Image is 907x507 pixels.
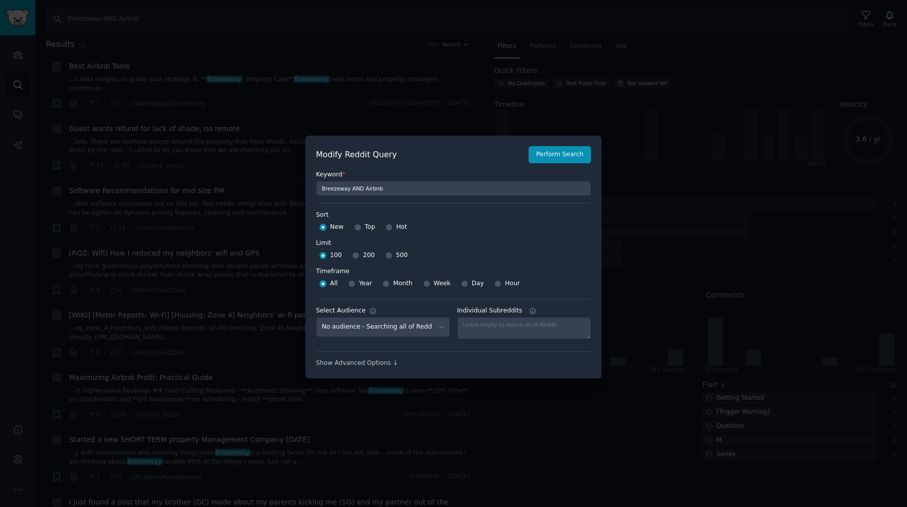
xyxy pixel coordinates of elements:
[472,279,484,288] span: Day
[365,223,375,232] span: Top
[434,279,451,288] span: Week
[316,359,591,368] div: Show Advanced Options ↓
[316,306,366,315] div: Select Audience
[396,251,408,260] span: 500
[316,264,591,276] label: Timeframe
[393,279,412,288] span: Month
[330,223,344,232] span: New
[316,170,591,179] label: Keyword
[316,149,523,161] h2: Modify Reddit Query
[363,251,374,260] span: 200
[457,306,591,315] label: Individual Subreddits
[529,146,591,163] button: Perform Search
[316,239,331,248] div: Limit
[330,279,338,288] span: All
[316,211,591,220] label: Sort
[316,181,591,196] input: Keyword to search on Reddit
[396,223,407,232] span: Hot
[359,279,372,288] span: Year
[505,279,520,288] span: Hour
[330,251,342,260] span: 100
